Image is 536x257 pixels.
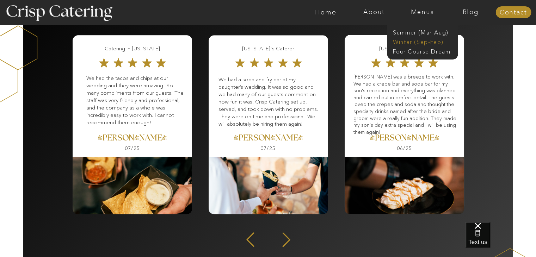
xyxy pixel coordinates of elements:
[219,45,318,53] h3: [US_STATE]'s Caterer
[86,74,185,131] p: We had the tacos and chips at our wedding and they were amazing! So many compliments from our gue...
[393,48,456,54] a: Four Course Dream
[398,9,446,16] a: Menus
[384,146,425,152] h3: 06/25
[446,9,495,16] a: Blog
[62,134,203,144] a: [PERSON_NAME]
[495,9,531,16] a: Contact
[334,134,475,144] a: [PERSON_NAME]
[198,134,339,144] a: [PERSON_NAME]
[393,29,456,35] a: Summer (Mar-Aug)
[355,45,454,53] h3: [US_STATE] Catering
[112,146,153,152] h3: 07/25
[302,9,350,16] a: Home
[393,38,451,45] a: Winter (Sep-Feb)
[466,222,536,257] iframe: podium webchat widget bubble
[353,74,457,130] p: [PERSON_NAME] was a breeze to work with. We had a crepe bar and soda bar for my son's reception a...
[350,9,398,16] a: About
[248,146,288,152] h3: 07/25
[83,45,181,53] h3: Catering in [US_STATE]
[218,76,321,138] p: We had a soda and fry bar at my daughter’s wedding. It was so good and we had many of our guests ...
